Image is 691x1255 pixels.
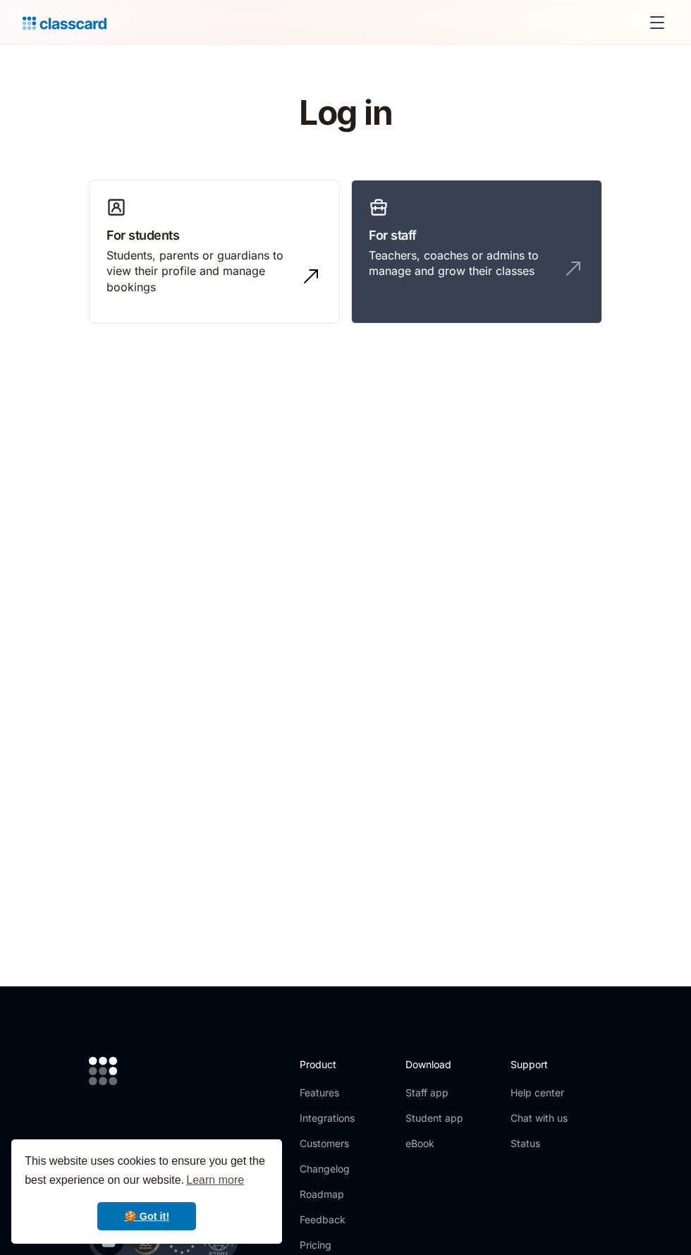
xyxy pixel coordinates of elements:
a: Feedback [300,1213,375,1227]
a: Status [510,1137,568,1151]
div: menu [640,6,668,39]
div: Students, parents or guardians to view their profile and manage bookings [106,247,294,295]
a: Staff app [405,1086,463,1100]
div: cookieconsent [11,1139,282,1244]
a: dismiss cookie message [97,1202,196,1230]
a: Student app [405,1111,463,1125]
h2: Support [510,1057,568,1072]
a: Changelog [300,1162,375,1176]
a: Roadmap [300,1187,375,1201]
a: Pricing [300,1238,375,1252]
span: This website uses cookies to ensure you get the best experience on our website. [25,1153,269,1191]
h2: Download [405,1057,463,1072]
h1: Log in [122,94,570,132]
h2: Product [300,1057,375,1072]
a: learn more about cookies [184,1170,246,1191]
a: Logo [23,13,106,32]
a: Help center [510,1086,568,1100]
a: For staffTeachers, coaches or admins to manage and grow their classes [351,180,602,324]
a: Features [300,1086,375,1100]
a: For studentsStudents, parents or guardians to view their profile and manage bookings [89,180,340,324]
h3: For students [106,226,322,245]
a: Customers [300,1137,375,1151]
h3: For staff [369,226,585,245]
a: Integrations [300,1111,375,1125]
div: Teachers, coaches or admins to manage and grow their classes [369,247,556,279]
a: eBook [405,1137,463,1151]
a: Chat with us [510,1111,568,1125]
